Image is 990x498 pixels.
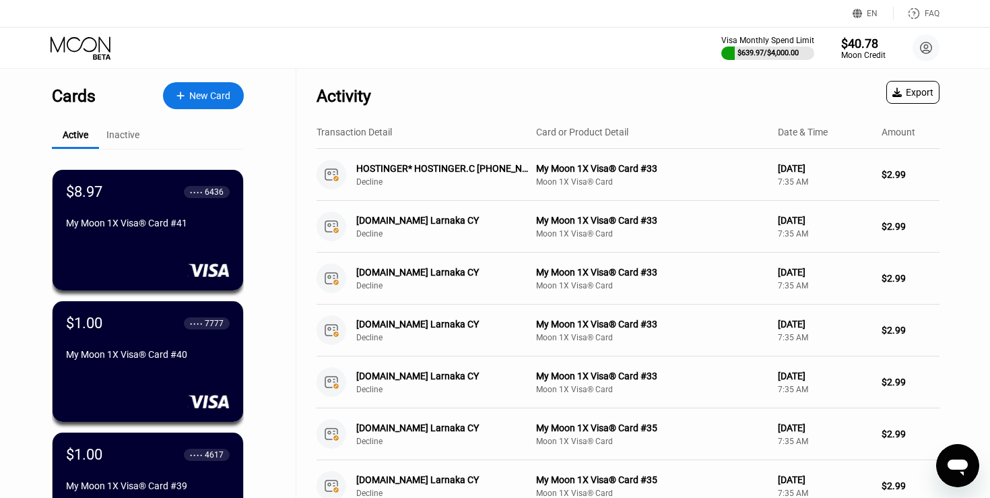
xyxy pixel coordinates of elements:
[536,474,768,485] div: My Moon 1X Visa® Card #35
[66,315,102,332] div: $1.00
[63,129,88,140] div: Active
[317,86,371,106] div: Activity
[66,183,102,200] div: $8.97
[356,423,531,433] div: [DOMAIN_NAME] Larnaka CY
[536,127,628,137] div: Card or Product Detail
[66,446,102,463] div: $1.00
[356,319,531,330] div: [DOMAIN_NAME] Larnaka CY
[317,201,939,253] div: [DOMAIN_NAME] Larnaka CYDeclineMy Moon 1X Visa® Card #33Moon 1X Visa® Card[DATE]7:35 AM$2.99
[536,267,768,278] div: My Moon 1X Visa® Card #33
[882,480,939,491] div: $2.99
[841,36,886,60] div: $40.78Moon Credit
[778,319,871,330] div: [DATE]
[205,187,224,197] div: 6436
[778,215,871,226] div: [DATE]
[882,377,939,387] div: $2.99
[317,408,939,460] div: [DOMAIN_NAME] Larnaka CYDeclineMy Moon 1X Visa® Card #35Moon 1X Visa® Card[DATE]7:35 AM$2.99
[882,273,939,284] div: $2.99
[356,281,544,290] div: Decline
[536,319,768,330] div: My Moon 1X Visa® Card #33
[536,371,768,381] div: My Moon 1X Visa® Card #33
[721,36,814,45] div: Visa Monthly Spend Limit
[66,218,230,228] div: My Moon 1X Visa® Card #41
[317,149,939,201] div: HOSTINGER* HOSTINGER.C [PHONE_NUMBER] CYDeclineMy Moon 1X Visa® Card #33Moon 1X Visa® Card[DATE]7...
[536,163,768,174] div: My Moon 1X Visa® Card #33
[536,215,768,226] div: My Moon 1X Visa® Card #33
[536,177,768,187] div: Moon 1X Visa® Card
[66,349,230,360] div: My Moon 1X Visa® Card #40
[66,480,230,491] div: My Moon 1X Visa® Card #39
[356,267,531,278] div: [DOMAIN_NAME] Larnaka CY
[536,489,768,498] div: Moon 1X Visa® Card
[106,129,139,140] div: Inactive
[892,87,933,98] div: Export
[536,423,768,433] div: My Moon 1X Visa® Card #35
[536,333,768,342] div: Moon 1X Visa® Card
[882,325,939,336] div: $2.99
[356,385,544,394] div: Decline
[52,86,96,106] div: Cards
[205,319,224,328] div: 7777
[841,51,886,60] div: Moon Credit
[721,36,814,60] div: Visa Monthly Spend Limit$639.97/$4,000.00
[317,305,939,356] div: [DOMAIN_NAME] Larnaka CYDeclineMy Moon 1X Visa® Card #33Moon 1X Visa® Card[DATE]7:35 AM$2.99
[853,7,894,20] div: EN
[190,190,203,194] div: ● ● ● ●
[778,281,871,290] div: 7:35 AM
[778,385,871,394] div: 7:35 AM
[894,7,939,20] div: FAQ
[536,229,768,239] div: Moon 1X Visa® Card
[536,385,768,394] div: Moon 1X Visa® Card
[53,170,243,290] div: $8.97● ● ● ●6436My Moon 1X Visa® Card #41
[190,321,203,325] div: ● ● ● ●
[356,489,544,498] div: Decline
[778,163,871,174] div: [DATE]
[867,9,878,18] div: EN
[317,127,392,137] div: Transaction Detail
[936,444,979,487] iframe: Button to launch messaging window
[778,333,871,342] div: 7:35 AM
[778,437,871,446] div: 7:35 AM
[841,36,886,51] div: $40.78
[190,453,203,457] div: ● ● ● ●
[778,474,871,485] div: [DATE]
[356,177,544,187] div: Decline
[317,356,939,408] div: [DOMAIN_NAME] Larnaka CYDeclineMy Moon 1X Visa® Card #33Moon 1X Visa® Card[DATE]7:35 AM$2.99
[205,450,224,460] div: 4617
[189,90,230,102] div: New Card
[737,49,799,57] div: $639.97 / $4,000.00
[778,177,871,187] div: 7:35 AM
[536,437,768,446] div: Moon 1X Visa® Card
[536,281,768,290] div: Moon 1X Visa® Card
[356,333,544,342] div: Decline
[356,229,544,239] div: Decline
[356,163,531,174] div: HOSTINGER* HOSTINGER.C [PHONE_NUMBER] CY
[882,429,939,439] div: $2.99
[882,127,915,137] div: Amount
[778,229,871,239] div: 7:35 AM
[356,215,531,226] div: [DOMAIN_NAME] Larnaka CY
[356,371,531,381] div: [DOMAIN_NAME] Larnaka CY
[886,81,939,104] div: Export
[882,221,939,232] div: $2.99
[778,267,871,278] div: [DATE]
[778,371,871,381] div: [DATE]
[882,169,939,180] div: $2.99
[778,423,871,433] div: [DATE]
[778,489,871,498] div: 7:35 AM
[53,301,243,422] div: $1.00● ● ● ●7777My Moon 1X Visa® Card #40
[778,127,828,137] div: Date & Time
[317,253,939,305] div: [DOMAIN_NAME] Larnaka CYDeclineMy Moon 1X Visa® Card #33Moon 1X Visa® Card[DATE]7:35 AM$2.99
[356,437,544,446] div: Decline
[163,82,244,109] div: New Card
[356,474,531,485] div: [DOMAIN_NAME] Larnaka CY
[925,9,939,18] div: FAQ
